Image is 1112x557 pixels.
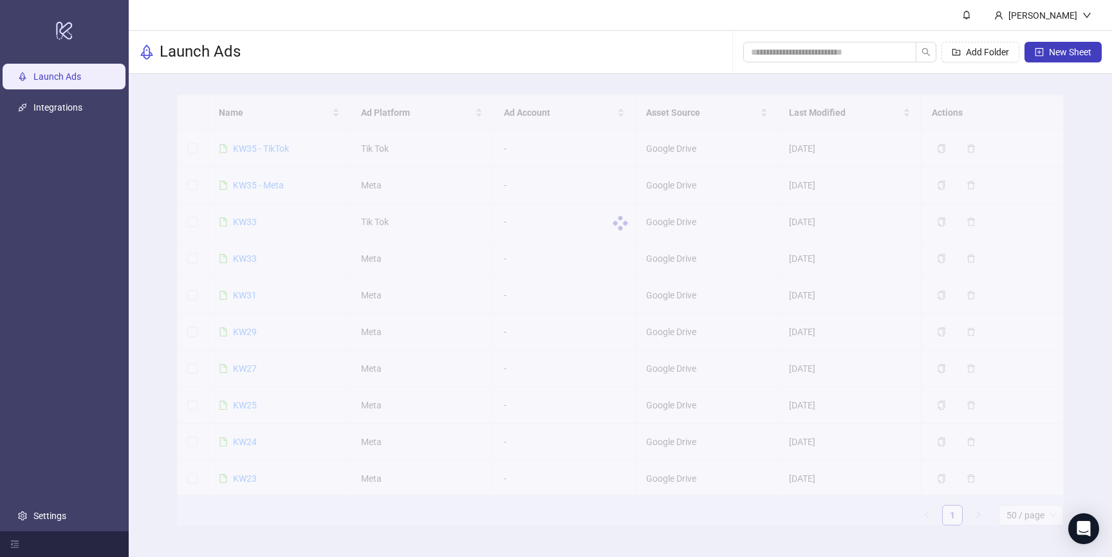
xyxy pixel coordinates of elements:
[1003,8,1082,23] div: [PERSON_NAME]
[1035,48,1044,57] span: plus-square
[1068,513,1099,544] div: Open Intercom Messenger
[952,48,961,57] span: folder-add
[139,44,154,60] span: rocket
[160,42,241,62] h3: Launch Ads
[994,11,1003,20] span: user
[33,102,82,113] a: Integrations
[33,511,66,521] a: Settings
[1049,47,1091,57] span: New Sheet
[33,71,81,82] a: Launch Ads
[10,540,19,549] span: menu-fold
[941,42,1019,62] button: Add Folder
[922,48,931,57] span: search
[962,10,971,19] span: bell
[1082,11,1091,20] span: down
[1024,42,1102,62] button: New Sheet
[966,47,1009,57] span: Add Folder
